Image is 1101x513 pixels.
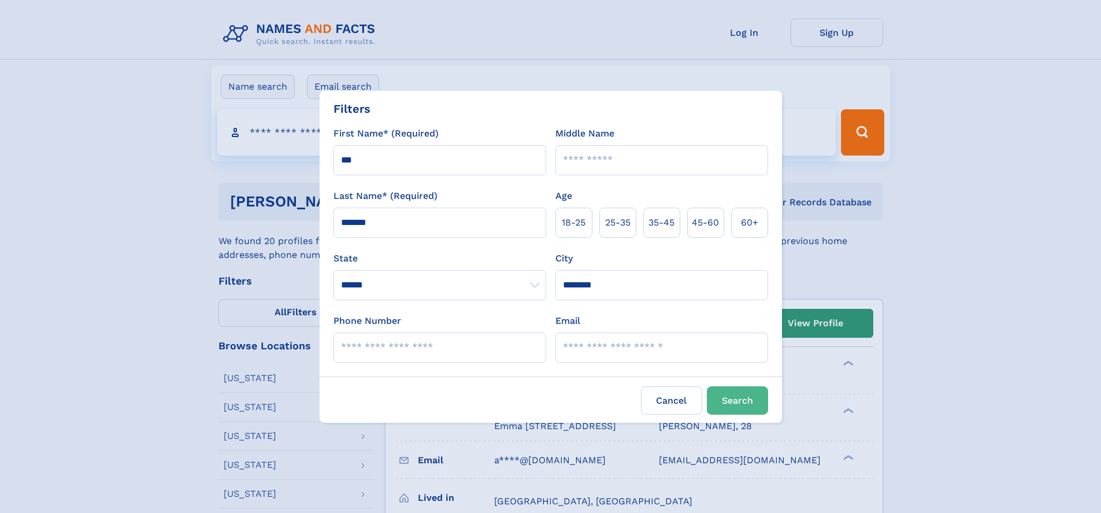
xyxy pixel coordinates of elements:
[555,189,572,203] label: Age
[555,252,573,265] label: City
[562,216,585,230] span: 18‑25
[333,314,401,328] label: Phone Number
[333,252,546,265] label: State
[605,216,631,230] span: 25‑35
[333,127,439,141] label: First Name* (Required)
[555,314,580,328] label: Email
[333,100,370,117] div: Filters
[648,216,674,230] span: 35‑45
[741,216,758,230] span: 60+
[555,127,614,141] label: Middle Name
[333,189,438,203] label: Last Name* (Required)
[707,386,768,415] button: Search
[692,216,719,230] span: 45‑60
[641,386,702,415] label: Cancel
